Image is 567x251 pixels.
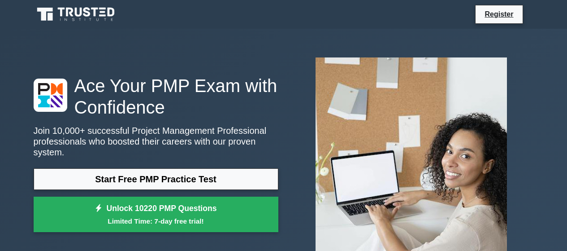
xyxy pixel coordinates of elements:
a: Unlock 10220 PMP QuestionsLimited Time: 7-day free trial! [34,197,278,233]
a: Register [479,9,519,20]
a: Start Free PMP Practice Test [34,168,278,190]
small: Limited Time: 7-day free trial! [45,216,267,226]
p: Join 10,000+ successful Project Management Professional professionals who boosted their careers w... [34,125,278,158]
h1: Ace Your PMP Exam with Confidence [34,75,278,118]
